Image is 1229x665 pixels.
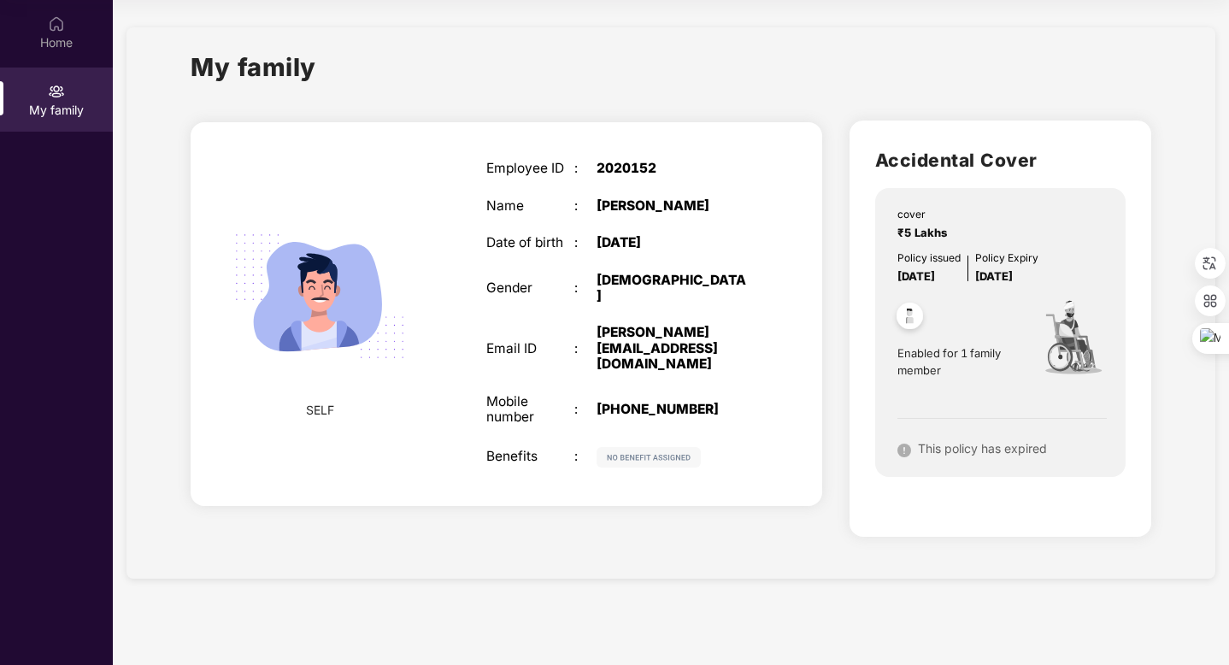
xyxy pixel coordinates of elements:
[597,325,750,372] div: [PERSON_NAME][EMAIL_ADDRESS][DOMAIN_NAME]
[597,198,750,214] div: [PERSON_NAME]
[48,15,65,32] img: svg+xml;base64,PHN2ZyBpZD0iSG9tZSIgeG1sbnM9Imh0dHA6Ly93d3cudzMub3JnLzIwMDAvc3ZnIiB3aWR0aD0iMjAiIG...
[597,447,701,468] img: svg+xml;base64,PHN2ZyB4bWxucz0iaHR0cDovL3d3dy53My5vcmcvMjAwMC9zdmciIHdpZHRoPSIxMjIiIGhlaWdodD0iMj...
[597,235,750,250] div: [DATE]
[306,401,334,420] span: SELF
[574,449,597,464] div: :
[574,280,597,296] div: :
[597,273,750,304] div: [DEMOGRAPHIC_DATA]
[897,226,954,239] span: ₹5 Lakhs
[1020,285,1123,397] img: icon
[875,146,1126,174] h2: Accidental Cover
[897,344,1020,380] span: Enabled for 1 family member
[191,48,316,86] h1: My family
[574,198,597,214] div: :
[486,449,574,464] div: Benefits
[486,161,574,176] div: Employee ID
[975,269,1013,283] span: [DATE]
[574,341,597,356] div: :
[897,269,935,283] span: [DATE]
[574,161,597,176] div: :
[889,297,931,339] img: svg+xml;base64,PHN2ZyB4bWxucz0iaHR0cDovL3d3dy53My5vcmcvMjAwMC9zdmciIHdpZHRoPSI0OC45NDMiIGhlaWdodD...
[897,250,961,267] div: Policy issued
[975,250,1038,267] div: Policy Expiry
[574,402,597,417] div: :
[486,394,574,426] div: Mobile number
[486,235,574,250] div: Date of birth
[574,235,597,250] div: :
[486,280,574,296] div: Gender
[918,441,1047,456] span: This policy has expired
[597,161,750,176] div: 2020152
[486,198,574,214] div: Name
[897,207,954,223] div: cover
[215,191,425,402] img: svg+xml;base64,PHN2ZyB4bWxucz0iaHR0cDovL3d3dy53My5vcmcvMjAwMC9zdmciIHdpZHRoPSIyMjQiIGhlaWdodD0iMT...
[897,444,911,457] img: svg+xml;base64,PHN2ZyB4bWxucz0iaHR0cDovL3d3dy53My5vcmcvMjAwMC9zdmciIHdpZHRoPSIxNiIgaGVpZ2h0PSIxNi...
[486,341,574,356] div: Email ID
[597,402,750,417] div: [PHONE_NUMBER]
[48,83,65,100] img: svg+xml;base64,PHN2ZyB3aWR0aD0iMjAiIGhlaWdodD0iMjAiIHZpZXdCb3g9IjAgMCAyMCAyMCIgZmlsbD0ibm9uZSIgeG...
